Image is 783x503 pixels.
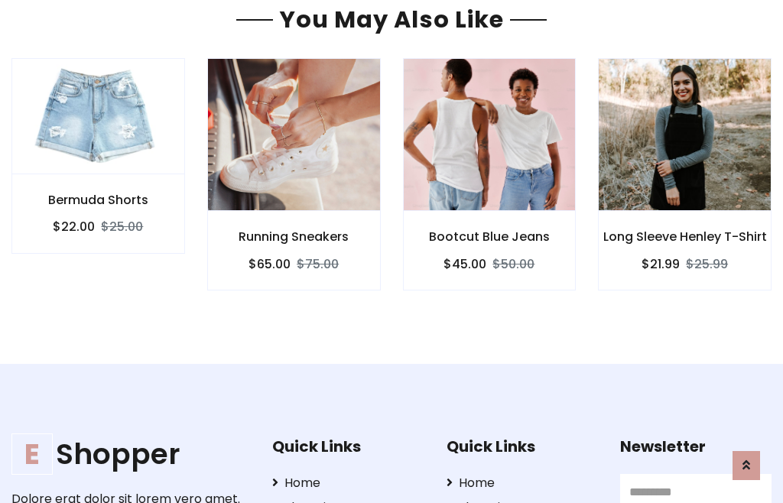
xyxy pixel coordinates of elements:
h6: $22.00 [53,219,95,234]
span: You May Also Like [273,3,510,36]
h6: $21.99 [642,257,680,271]
h6: Running Sneakers [208,229,380,244]
h1: Shopper [11,437,249,472]
a: Bermuda Shorts $22.00$25.00 [11,58,185,253]
h6: $65.00 [249,257,291,271]
span: E [11,433,53,475]
a: Long Sleeve Henley T-Shirt $21.99$25.99 [598,58,772,290]
h6: Long Sleeve Henley T-Shirt [599,229,771,244]
del: $25.99 [686,255,728,273]
h6: Bermuda Shorts [12,193,184,207]
h5: Quick Links [447,437,598,456]
a: Home [447,474,598,492]
h6: $45.00 [443,257,486,271]
a: Bootcut Blue Jeans $45.00$50.00 [403,58,577,290]
del: $50.00 [492,255,534,273]
h5: Quick Links [272,437,424,456]
del: $25.00 [101,218,143,235]
a: Home [272,474,424,492]
a: EShopper [11,437,249,472]
h6: Bootcut Blue Jeans [404,229,576,244]
h5: Newsletter [620,437,772,456]
del: $75.00 [297,255,339,273]
a: Running Sneakers $65.00$75.00 [207,58,381,290]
